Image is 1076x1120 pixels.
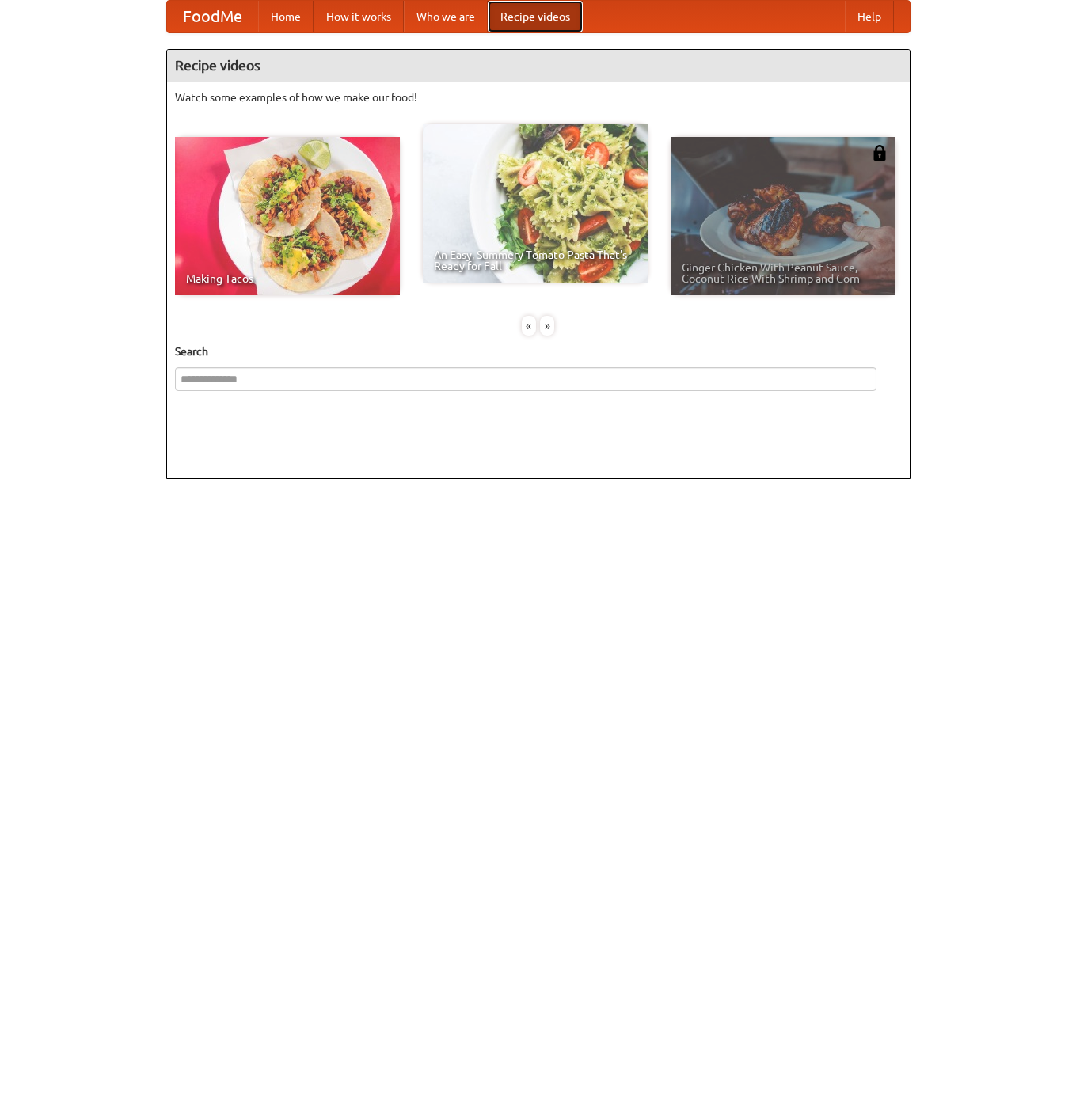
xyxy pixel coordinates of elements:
a: Making Tacos [175,137,400,295]
div: » [540,316,554,336]
p: Watch some examples of how we make our food! [175,89,902,105]
h5: Search [175,344,902,359]
img: 483408.png [872,145,888,161]
a: Help [845,1,894,32]
div: « [522,316,536,336]
span: Making Tacos [186,273,389,284]
a: How it works [314,1,404,32]
a: Home [258,1,314,32]
span: An Easy, Summery Tomato Pasta That's Ready for Fall [434,249,637,271]
h4: Recipe videos [167,50,910,82]
a: Who we are [404,1,488,32]
a: Recipe videos [488,1,583,32]
a: FoodMe [167,1,258,32]
a: An Easy, Summery Tomato Pasta That's Ready for Fall [423,124,648,283]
